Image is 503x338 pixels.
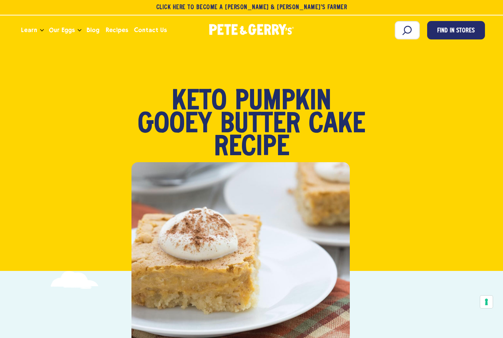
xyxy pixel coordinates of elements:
button: Your consent preferences for tracking technologies [480,296,493,308]
span: Gooey [138,114,212,136]
span: Butter [220,114,300,136]
button: Open the dropdown menu for Learn [40,29,44,32]
input: Search [395,21,420,39]
span: Our Eggs [49,25,75,35]
a: Find in Stores [427,21,485,39]
a: Learn [18,20,40,40]
span: Find in Stores [437,26,475,36]
span: Pumpkin [235,91,331,114]
span: Learn [21,25,37,35]
a: Recipes [103,20,131,40]
span: Blog [87,25,99,35]
span: Recipe [214,136,289,159]
span: Keto [172,91,227,114]
a: Blog [84,20,102,40]
span: Recipes [106,25,128,35]
span: Contact Us [134,25,167,35]
a: Our Eggs [46,20,78,40]
a: Contact Us [131,20,170,40]
button: Open the dropdown menu for Our Eggs [78,29,81,32]
span: Cake [309,114,365,136]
